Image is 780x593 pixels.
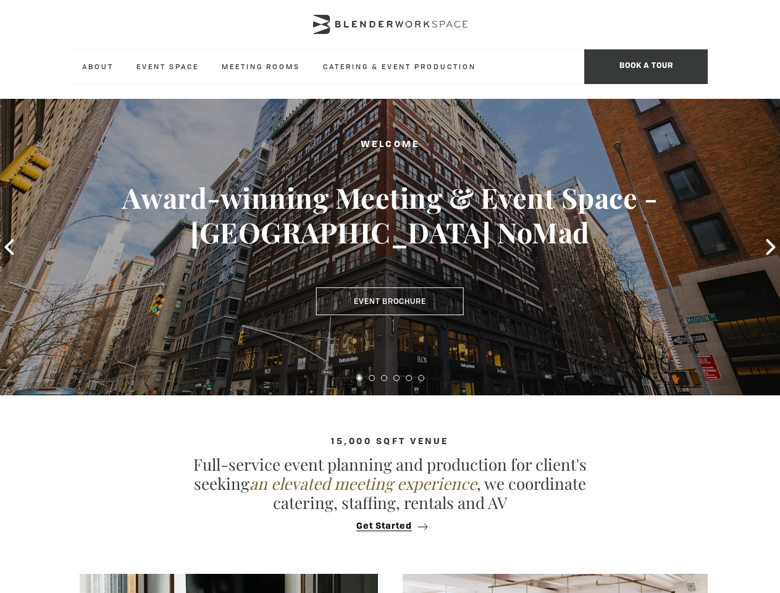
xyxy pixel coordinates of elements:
[72,437,708,447] h4: 15,000 sqft venue
[127,49,209,83] a: Event Space
[353,521,427,532] button: Get Started
[72,49,124,83] a: About
[356,522,412,531] span: Get Started
[250,473,477,494] em: an elevated meeting experience
[212,49,310,83] a: Meeting Rooms
[313,49,486,83] a: Catering & Event Production
[39,137,741,153] h2: Welcome
[316,287,464,316] a: Event Brochure
[39,180,741,250] h3: Award-winning Meeting & Event Space - [GEOGRAPHIC_DATA] NoMad
[174,455,606,513] p: Full-service event planning and production for client's seeking , we coordinate catering, staffin...
[584,49,708,84] span: Book a tour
